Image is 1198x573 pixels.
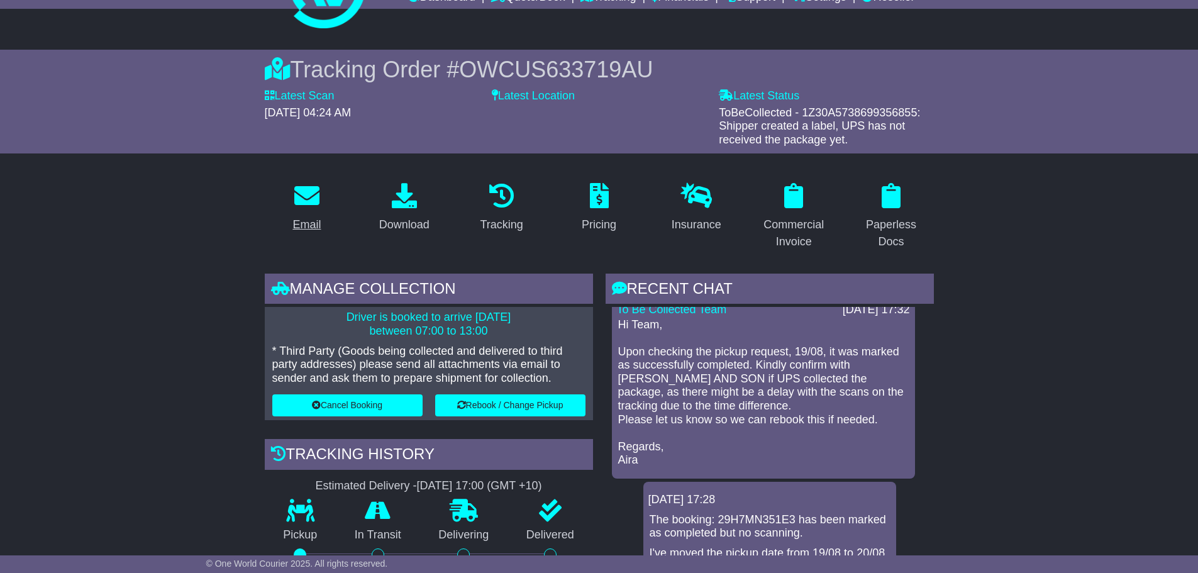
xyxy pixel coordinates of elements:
label: Latest Status [719,89,799,103]
span: [DATE] 04:24 AM [265,106,352,119]
button: Rebook / Change Pickup [435,394,585,416]
div: Insurance [672,216,721,233]
span: OWCUS633719AU [459,57,653,82]
div: [DATE] 17:28 [648,493,891,507]
p: Driver is booked to arrive [DATE] between 07:00 to 13:00 [272,311,585,338]
p: In Transit [336,528,420,542]
div: Commercial Invoice [760,216,828,250]
div: Download [379,216,430,233]
div: RECENT CHAT [606,274,934,308]
div: Paperless Docs [857,216,926,250]
a: Tracking [472,179,531,238]
div: Tracking Order # [265,56,934,83]
div: Estimated Delivery - [265,479,593,493]
p: Delivered [507,528,593,542]
div: Tracking [480,216,523,233]
a: Paperless Docs [849,179,934,255]
p: * Third Party (Goods being collected and delivered to third party addresses) please send all atta... [272,345,585,386]
div: [DATE] 17:32 [843,303,910,317]
span: © One World Courier 2025. All rights reserved. [206,559,388,569]
div: Manage collection [265,274,593,308]
div: Pricing [582,216,616,233]
a: Pricing [574,179,624,238]
div: Tracking history [265,439,593,473]
p: Hi Team, Upon checking the pickup request, 19/08, it was marked as successfully completed. Kindly... [618,318,909,468]
div: Email [292,216,321,233]
label: Latest Scan [265,89,335,103]
p: The booking: 29H7MN351E3 has been marked as completed but no scanning. [650,513,890,540]
label: Latest Location [492,89,575,103]
p: Pickup [265,528,336,542]
button: Cancel Booking [272,394,423,416]
p: Delivering [420,528,508,542]
a: Commercial Invoice [752,179,836,255]
span: ToBeCollected - 1Z30A5738699356855: Shipper created a label, UPS has not received the package yet. [719,106,920,146]
div: [DATE] 17:00 (GMT +10) [417,479,542,493]
a: Download [371,179,438,238]
a: Insurance [663,179,729,238]
a: Email [284,179,329,238]
a: To Be Collected Team [617,303,727,316]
